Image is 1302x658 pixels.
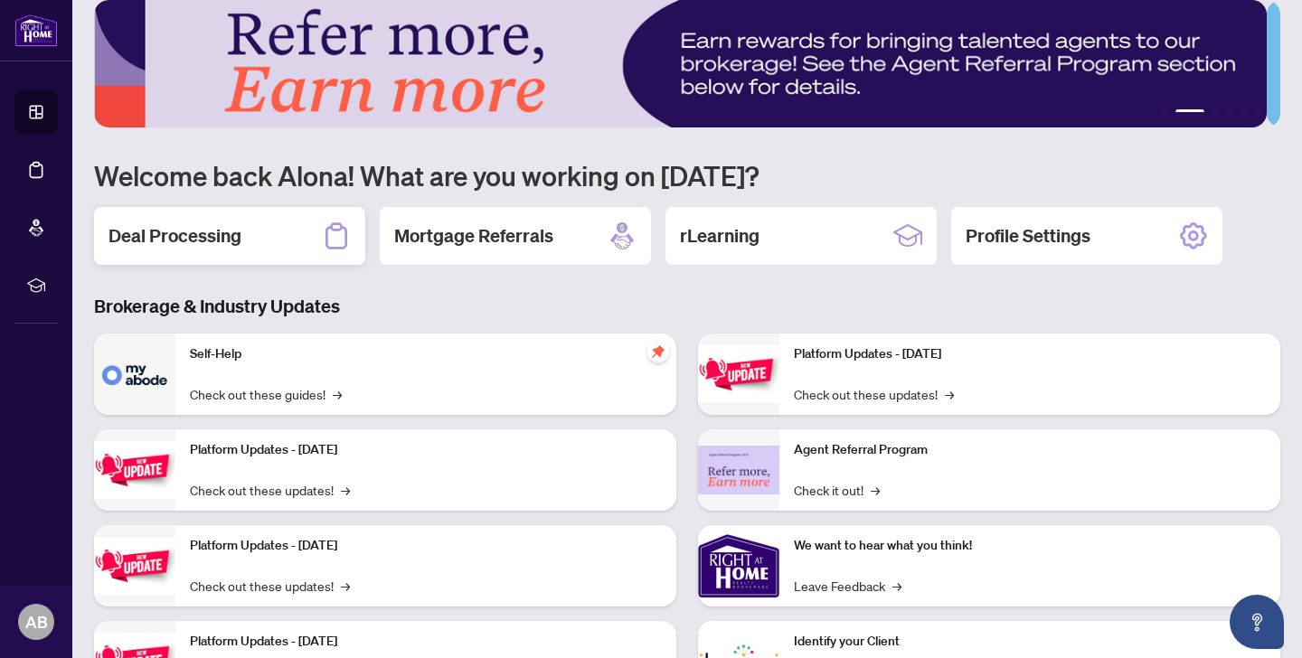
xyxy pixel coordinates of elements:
[1226,109,1233,117] button: 4
[680,223,759,249] h2: rLearning
[25,609,48,634] span: AB
[794,632,1266,652] p: Identify your Client
[698,446,779,495] img: Agent Referral Program
[794,536,1266,556] p: We want to hear what you think!
[333,384,342,404] span: →
[892,576,901,596] span: →
[966,223,1090,249] h2: Profile Settings
[1212,109,1219,117] button: 3
[190,480,350,500] a: Check out these updates!→
[794,344,1266,364] p: Platform Updates - [DATE]
[108,223,241,249] h2: Deal Processing
[190,344,662,364] p: Self-Help
[794,384,954,404] a: Check out these updates!→
[945,384,954,404] span: →
[190,440,662,460] p: Platform Updates - [DATE]
[94,158,1280,193] h1: Welcome back Alona! What are you working on [DATE]?
[647,341,669,362] span: pushpin
[341,576,350,596] span: →
[1175,109,1204,117] button: 2
[794,480,880,500] a: Check it out!→
[190,536,662,556] p: Platform Updates - [DATE]
[94,294,1280,319] h3: Brokerage & Industry Updates
[14,14,58,47] img: logo
[394,223,553,249] h2: Mortgage Referrals
[1255,109,1262,117] button: 6
[190,576,350,596] a: Check out these updates!→
[1230,595,1284,649] button: Open asap
[794,440,1266,460] p: Agent Referral Program
[871,480,880,500] span: →
[1241,109,1248,117] button: 5
[94,441,175,498] img: Platform Updates - September 16, 2025
[190,384,342,404] a: Check out these guides!→
[94,334,175,415] img: Self-Help
[190,632,662,652] p: Platform Updates - [DATE]
[698,525,779,606] img: We want to hear what you think!
[341,480,350,500] span: →
[698,345,779,402] img: Platform Updates - June 23, 2025
[1161,109,1168,117] button: 1
[94,537,175,594] img: Platform Updates - July 21, 2025
[794,576,901,596] a: Leave Feedback→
